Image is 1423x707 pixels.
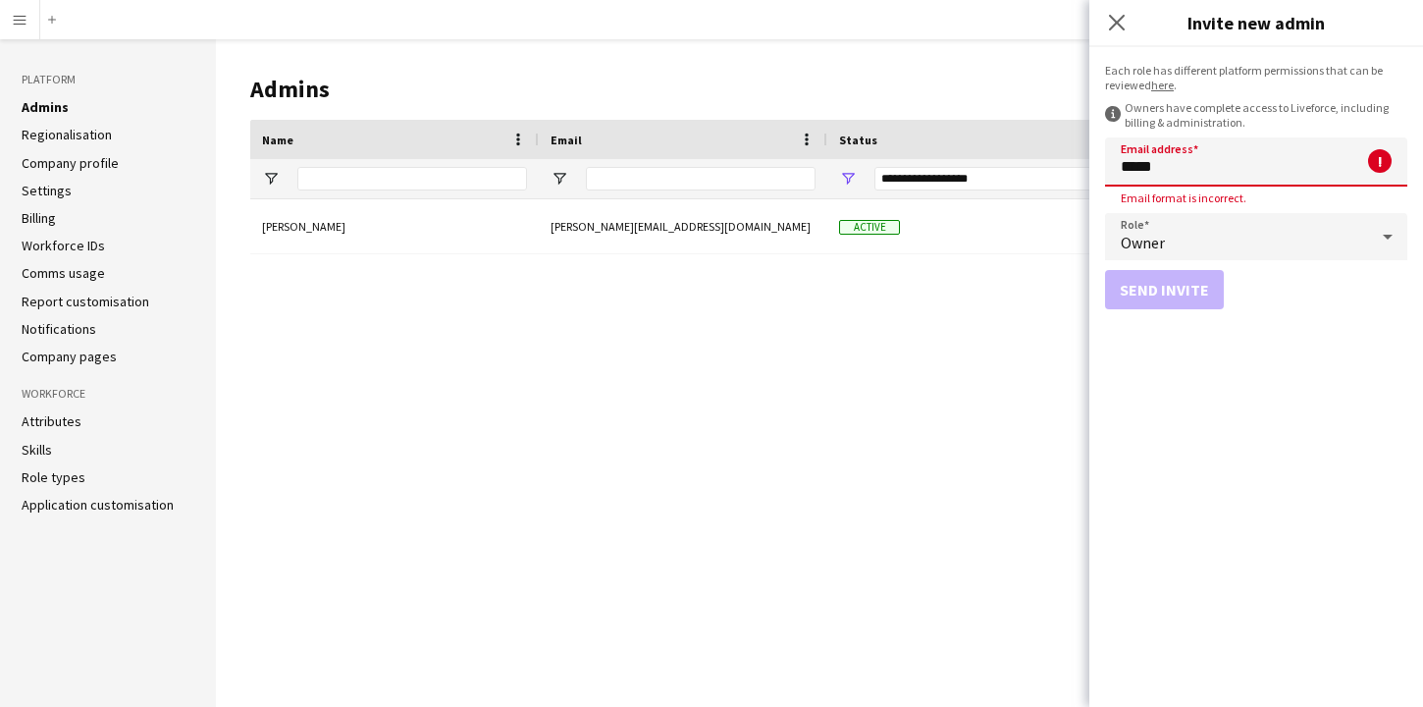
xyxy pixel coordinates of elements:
[839,170,857,188] button: Open Filter Menu
[297,167,527,190] input: Name Filter Input
[1105,190,1262,205] span: Email format is incorrect.
[22,182,72,199] a: Settings
[839,133,877,147] span: Status
[1121,233,1165,252] span: Owner
[22,264,105,282] a: Comms usage
[262,133,293,147] span: Name
[839,220,900,235] span: Active
[1151,78,1174,92] a: here
[250,75,1241,104] h1: Admins
[22,412,81,430] a: Attributes
[22,98,69,116] a: Admins
[262,170,280,188] button: Open Filter Menu
[22,71,194,88] h3: Platform
[1089,10,1423,35] h3: Invite new admin
[22,126,112,143] a: Regionalisation
[22,293,149,310] a: Report customisation
[22,385,194,403] h3: Workforce
[22,441,52,459] a: Skills
[551,170,568,188] button: Open Filter Menu
[250,199,539,253] div: [PERSON_NAME]
[551,133,582,147] span: Email
[22,237,105,254] a: Workforce IDs
[22,468,85,486] a: Role types
[22,320,96,338] a: Notifications
[22,348,117,365] a: Company pages
[22,209,56,227] a: Billing
[586,167,816,190] input: Email Filter Input
[22,154,119,172] a: Company profile
[22,496,174,514] a: Application customisation
[539,199,827,253] div: [PERSON_NAME][EMAIL_ADDRESS][DOMAIN_NAME]
[1105,100,1407,130] div: Owners have complete access to Liveforce, including billing & administration.
[1105,63,1407,92] div: Each role has different platform permissions that can be reviewed .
